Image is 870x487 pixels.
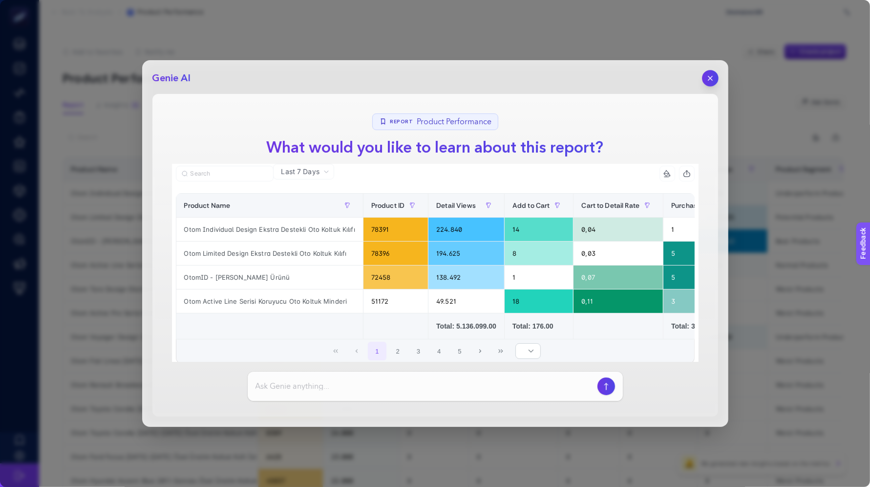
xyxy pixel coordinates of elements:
[6,3,37,11] span: Feedback
[436,321,496,331] div: Total: 5.136.099.00
[417,116,492,128] span: Product Performance
[176,289,363,313] div: Otom Active Line Serisi Koruyucu Oto Koltuk Minderi
[436,201,476,209] span: Detail Views
[573,266,663,289] div: 0,07
[581,201,639,209] span: Cart to Detail Rate
[363,266,428,289] div: 72458
[428,266,504,289] div: 138.492
[505,289,573,313] div: 18
[176,242,363,265] div: Otom Limited Design Ekstra Destekli Oto Koltuk Kılıfı
[184,201,231,209] span: Product Name
[363,289,428,313] div: 51172
[430,342,448,360] button: 4
[671,201,701,209] span: Purchase
[428,242,504,265] div: 194.625
[363,218,428,241] div: 78391
[368,342,386,360] button: 1
[512,201,550,209] span: Add to Cart
[255,380,594,392] input: Ask Genie anything...
[390,118,413,126] span: Report
[492,342,510,360] button: Last Page
[573,242,663,265] div: 0,03
[663,218,724,241] div: 1
[505,218,573,241] div: 14
[172,179,699,381] div: Last 7 Days
[573,218,663,241] div: 0,04
[191,170,268,177] input: Search
[152,71,191,85] h2: Genie AI
[450,342,469,360] button: 5
[428,218,504,241] div: 224.840
[409,342,428,360] button: 3
[512,321,566,331] div: Total: 176.00
[505,242,573,265] div: 8
[428,289,504,313] div: 49.521
[471,342,489,360] button: Next Page
[363,242,428,265] div: 78396
[663,266,724,289] div: 5
[176,218,363,241] div: Otom Individual Design Ekstra Destekli Oto Koltuk Kılıfı
[388,342,407,360] button: 2
[281,167,319,177] span: Last 7 Days
[663,242,724,265] div: 5
[176,266,363,289] div: OtomID - [PERSON_NAME] Ürünü
[573,289,663,313] div: 0,11
[371,201,404,209] span: Product ID
[663,289,724,313] div: 3
[671,321,717,331] div: Total: 39.00
[505,266,573,289] div: 1
[259,136,612,159] h1: What would you like to learn about this report?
